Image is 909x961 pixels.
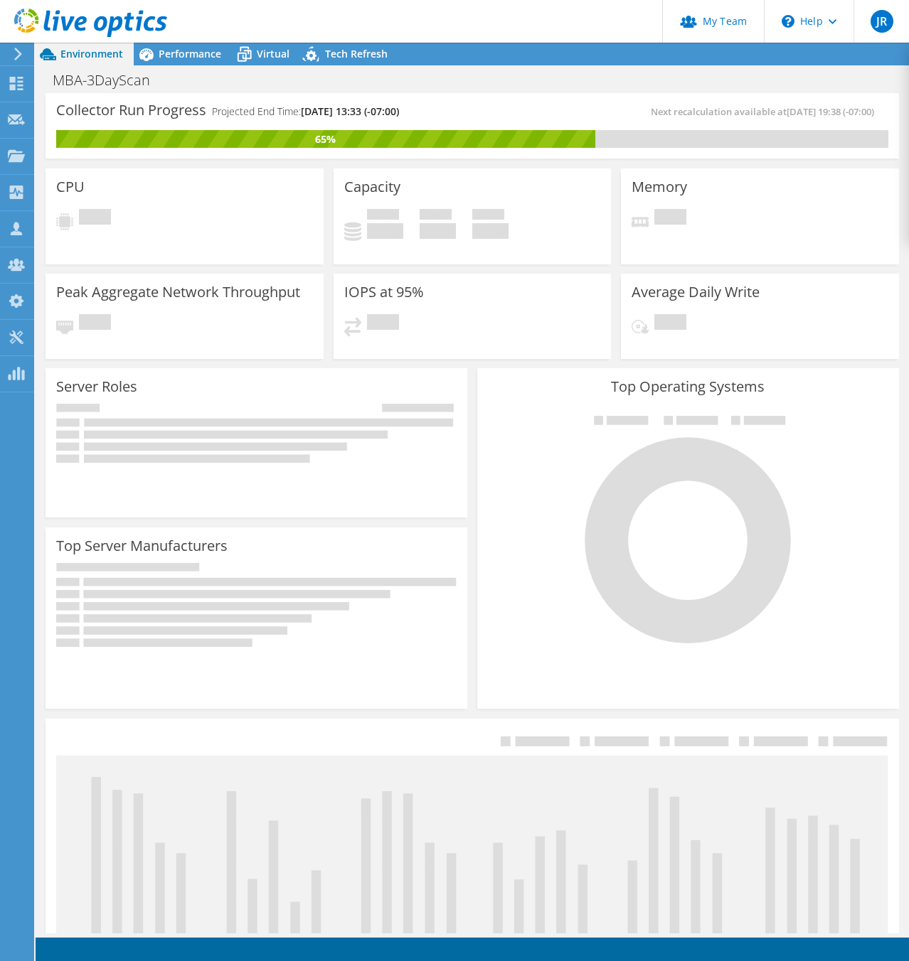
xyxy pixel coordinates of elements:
span: Virtual [257,47,289,60]
div: 65% [56,131,595,147]
h3: Server Roles [56,379,137,394]
h3: Top Server Manufacturers [56,538,228,554]
span: Environment [60,47,123,60]
span: Pending [654,209,686,228]
span: Performance [159,47,221,60]
h3: Memory [632,179,687,195]
svg: \n [782,15,794,28]
span: [DATE] 19:38 (-07:00) [787,105,874,118]
span: Pending [654,314,686,333]
h3: Capacity [344,179,400,195]
h3: Peak Aggregate Network Throughput [56,284,300,300]
h3: CPU [56,179,85,195]
span: Pending [367,314,399,333]
span: Next recalculation available at [651,105,881,118]
span: Used [367,209,399,223]
h3: Top Operating Systems [488,379,888,394]
h4: 0 GiB [367,223,403,239]
h4: 0 GiB [472,223,509,239]
h3: IOPS at 95% [344,284,424,300]
span: JR [871,10,893,33]
span: Pending [79,314,111,333]
span: Total [472,209,504,223]
h4: 0 GiB [420,223,456,239]
h1: MBA-3DayScan [46,73,172,88]
span: Tech Refresh [325,47,388,60]
h3: Average Daily Write [632,284,760,300]
span: Free [420,209,452,223]
h4: Projected End Time: [212,104,399,119]
span: Pending [79,209,111,228]
span: [DATE] 13:33 (-07:00) [301,104,399,118]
